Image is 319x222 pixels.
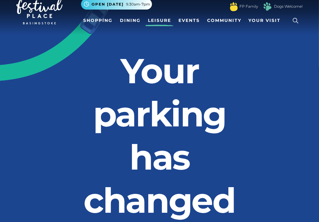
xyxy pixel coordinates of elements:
a: Events [176,15,202,26]
a: Your Visit [246,15,286,26]
span: 9.30am-7pm [126,2,150,7]
a: Dining [117,15,143,26]
span: Your Visit [249,17,281,24]
span: Open [DATE] [92,2,124,7]
a: FP Family [240,4,258,9]
a: Community [205,15,244,26]
a: Shopping [81,15,115,26]
a: Dogs Welcome! [274,4,303,9]
h2: Your parking has changed [66,49,254,222]
a: Leisure [145,15,174,26]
